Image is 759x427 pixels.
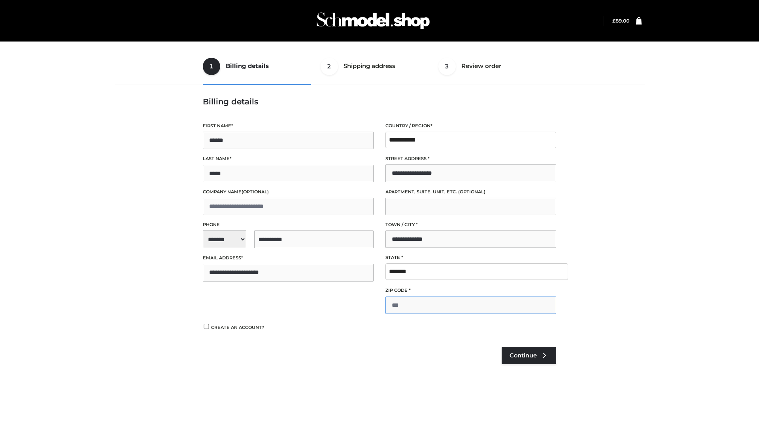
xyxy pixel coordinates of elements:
h3: Billing details [203,97,556,106]
label: Last name [203,155,374,162]
label: Company name [203,188,374,196]
span: Continue [510,352,537,359]
bdi: 89.00 [612,18,629,24]
span: (optional) [458,189,485,195]
label: State [385,254,556,261]
input: Create an account? [203,324,210,329]
label: Phone [203,221,374,229]
span: Create an account? [211,325,264,330]
label: Street address [385,155,556,162]
span: (optional) [242,189,269,195]
a: Continue [502,347,556,364]
label: First name [203,122,374,130]
img: Schmodel Admin 964 [314,5,432,36]
label: Country / Region [385,122,556,130]
a: £89.00 [612,18,629,24]
label: Town / City [385,221,556,229]
span: £ [612,18,616,24]
label: Email address [203,254,374,262]
label: ZIP Code [385,287,556,294]
label: Apartment, suite, unit, etc. [385,188,556,196]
